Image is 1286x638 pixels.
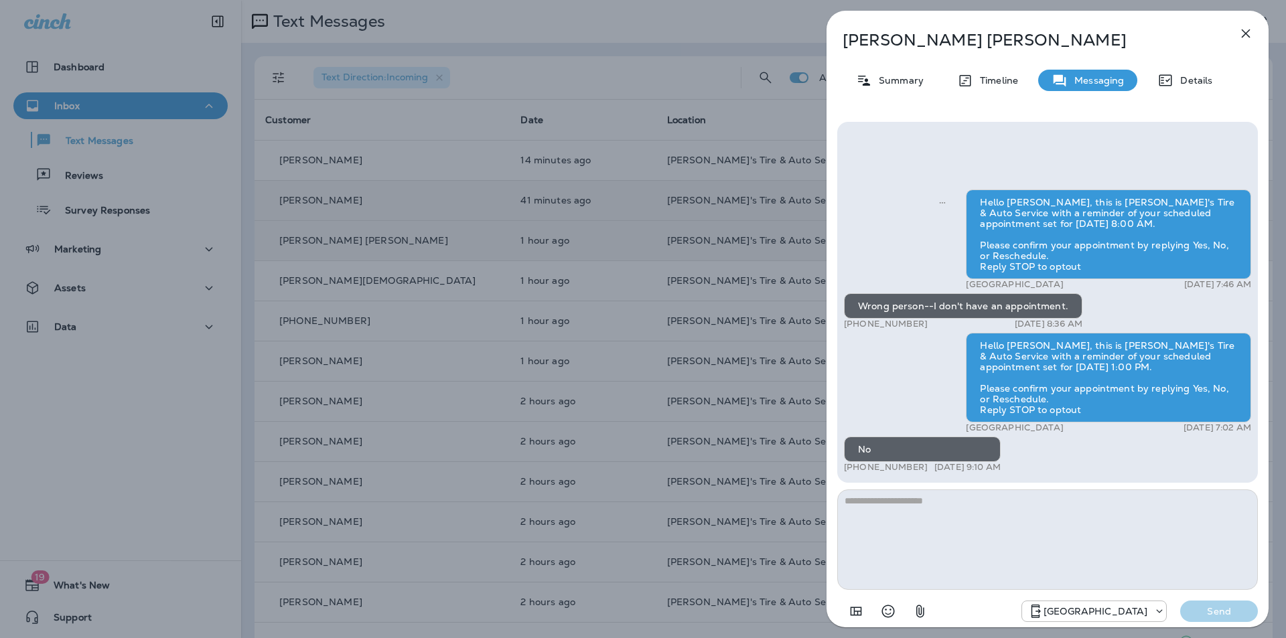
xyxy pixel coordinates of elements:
[844,436,1001,462] div: No
[1015,319,1082,329] p: [DATE] 8:36 AM
[939,195,946,208] span: Sent
[966,279,1063,290] p: [GEOGRAPHIC_DATA]
[1184,279,1251,290] p: [DATE] 7:46 AM
[843,598,869,625] button: Add in a premade template
[966,422,1063,433] p: [GEOGRAPHIC_DATA]
[844,293,1082,319] div: Wrong person--I don't have an appointment.
[844,462,928,473] p: [PHONE_NUMBER]
[966,333,1251,422] div: Hello [PERSON_NAME], this is [PERSON_NAME]'s Tire & Auto Service with a reminder of your schedule...
[934,462,1001,473] p: [DATE] 9:10 AM
[872,75,924,86] p: Summary
[843,31,1208,50] p: [PERSON_NAME] [PERSON_NAME]
[973,75,1018,86] p: Timeline
[1068,75,1124,86] p: Messaging
[1022,603,1166,619] div: +1 (985) 384-4801
[966,189,1251,279] div: Hello [PERSON_NAME], this is [PERSON_NAME]'s Tire & Auto Service with a reminder of your schedule...
[1173,75,1212,86] p: Details
[875,598,902,625] button: Select an emoji
[1044,606,1147,617] p: [GEOGRAPHIC_DATA]
[1184,422,1251,433] p: [DATE] 7:02 AM
[844,319,928,329] p: [PHONE_NUMBER]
